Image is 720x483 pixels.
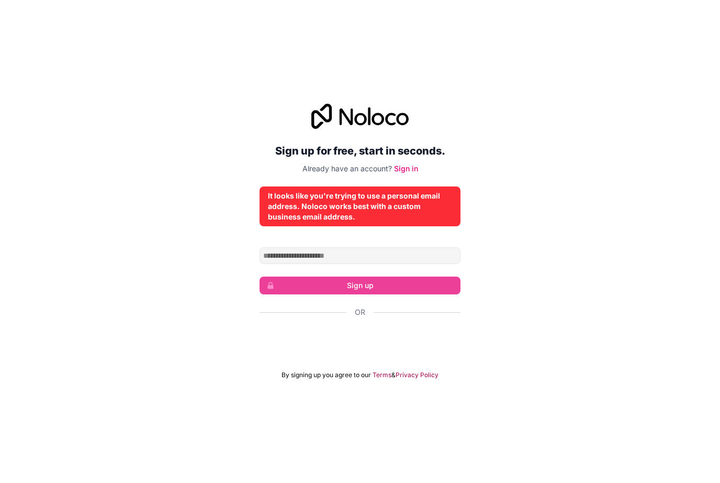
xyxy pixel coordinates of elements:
[268,191,452,222] div: It looks like you're trying to use a personal email address. Noloco works best with a custom busi...
[260,277,460,294] button: Sign up
[396,371,438,379] a: Privacy Policy
[355,307,365,317] span: Or
[260,247,460,264] input: Email address
[302,164,392,173] span: Already have an account?
[394,164,418,173] a: Sign in
[373,371,391,379] a: Terms
[260,141,460,160] h2: Sign up for free, start in seconds.
[254,329,466,352] iframe: Кнопка "Войти с аккаунтом Google"
[391,371,396,379] span: &
[260,329,460,352] div: Войти с аккаунтом Google (откроется в новой вкладке)
[282,371,371,379] span: By signing up you agree to our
